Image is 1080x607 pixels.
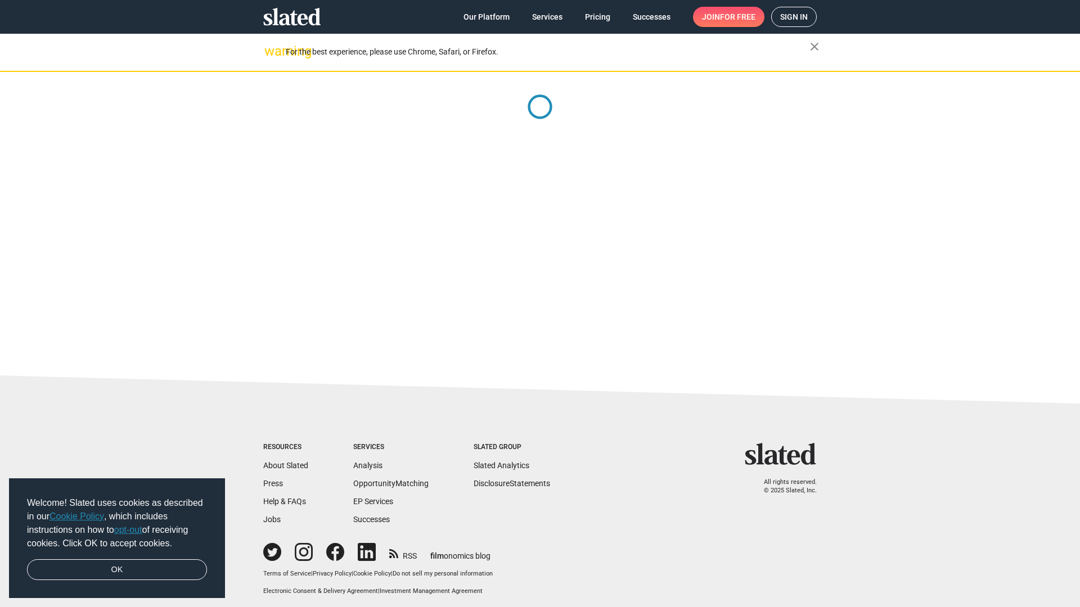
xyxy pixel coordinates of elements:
[771,7,817,27] a: Sign in
[780,7,808,26] span: Sign in
[353,479,429,488] a: OpportunityMatching
[263,461,308,470] a: About Slated
[353,443,429,452] div: Services
[633,7,670,27] span: Successes
[576,7,619,27] a: Pricing
[624,7,679,27] a: Successes
[463,7,510,27] span: Our Platform
[720,7,755,27] span: for free
[389,544,417,561] a: RSS
[393,570,493,578] button: Do not sell my personal information
[353,515,390,524] a: Successes
[474,461,529,470] a: Slated Analytics
[263,497,306,506] a: Help & FAQs
[693,7,764,27] a: Joinfor free
[263,587,378,595] a: Electronic Consent & Delivery Agreement
[474,443,550,452] div: Slated Group
[474,479,550,488] a: DisclosureStatements
[523,7,571,27] a: Services
[391,570,393,577] span: |
[702,7,755,27] span: Join
[430,551,444,560] span: film
[263,479,283,488] a: Press
[585,7,610,27] span: Pricing
[752,478,817,495] p: All rights reserved. © 2025 Slated, Inc.
[263,515,281,524] a: Jobs
[27,559,207,581] a: dismiss cookie message
[264,44,278,58] mat-icon: warning
[532,7,562,27] span: Services
[808,40,821,53] mat-icon: close
[313,570,352,577] a: Privacy Policy
[27,496,207,550] span: Welcome! Slated uses cookies as described in our , which includes instructions on how to of recei...
[378,587,380,595] span: |
[263,443,308,452] div: Resources
[454,7,519,27] a: Our Platform
[9,478,225,599] div: cookieconsent
[114,525,142,534] a: opt-out
[286,44,810,60] div: For the best experience, please use Chrome, Safari, or Firefox.
[430,542,490,561] a: filmonomics blog
[353,461,382,470] a: Analysis
[352,570,353,577] span: |
[49,511,104,521] a: Cookie Policy
[353,570,391,577] a: Cookie Policy
[353,497,393,506] a: EP Services
[263,570,311,577] a: Terms of Service
[380,587,483,595] a: Investment Management Agreement
[311,570,313,577] span: |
